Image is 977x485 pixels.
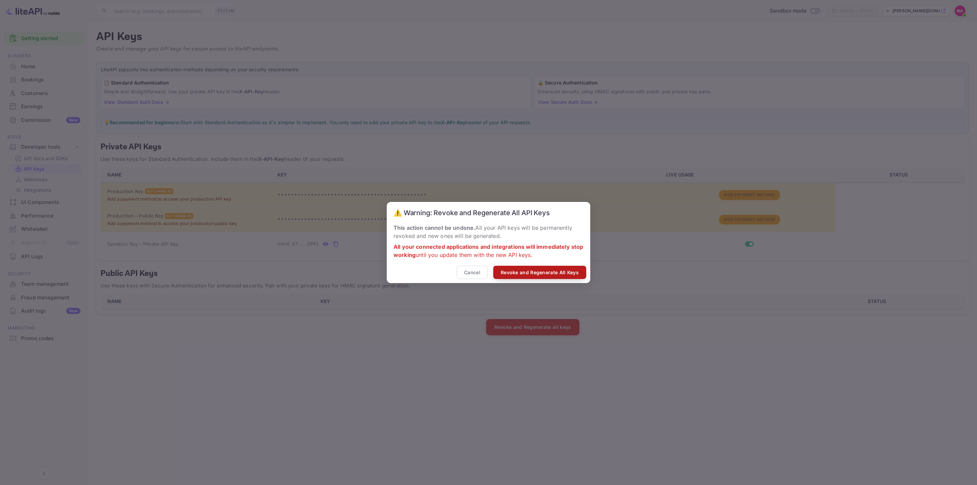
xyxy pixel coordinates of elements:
strong: This action cannot be undone. [394,224,475,231]
p: All your API keys will be permanently revoked and new ones will be generated. [394,224,583,240]
h2: ⚠️ Warning: Revoke and Regenerate All API Keys [387,202,590,224]
button: Cancel [457,266,488,279]
button: Revoke and Regenerate All Keys [493,266,586,279]
p: until you update them with the new API keys. [394,243,583,259]
strong: All your connected applications and integrations will immediately stop working [394,243,583,258]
